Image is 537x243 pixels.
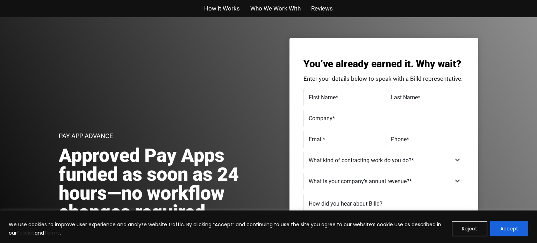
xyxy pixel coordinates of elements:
a: Policies [17,229,35,236]
button: Reject [452,221,487,236]
span: Company [309,115,332,121]
h3: You’ve already earned it. Why wait? [303,59,464,69]
span: Phone [391,136,407,142]
a: Terms [44,229,60,236]
p: We use cookies to improve user experience and analyze website traffic. By clicking “Accept” and c... [9,220,446,237]
button: Accept [490,221,528,236]
a: How it Works [204,3,240,14]
h1: Pay App Advance [59,133,113,139]
span: Last Name [391,94,418,100]
a: Who We Work With [250,3,301,14]
a: Reviews [311,3,333,14]
span: First Name [309,94,336,100]
p: Enter your details below to speak with a Billd representative. [303,76,464,82]
h2: Approved Pay Apps funded as soon as 24 hours—no workflow changes required [59,146,276,222]
span: How did you hear about Billd? [309,200,382,207]
span: Email [309,136,323,142]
